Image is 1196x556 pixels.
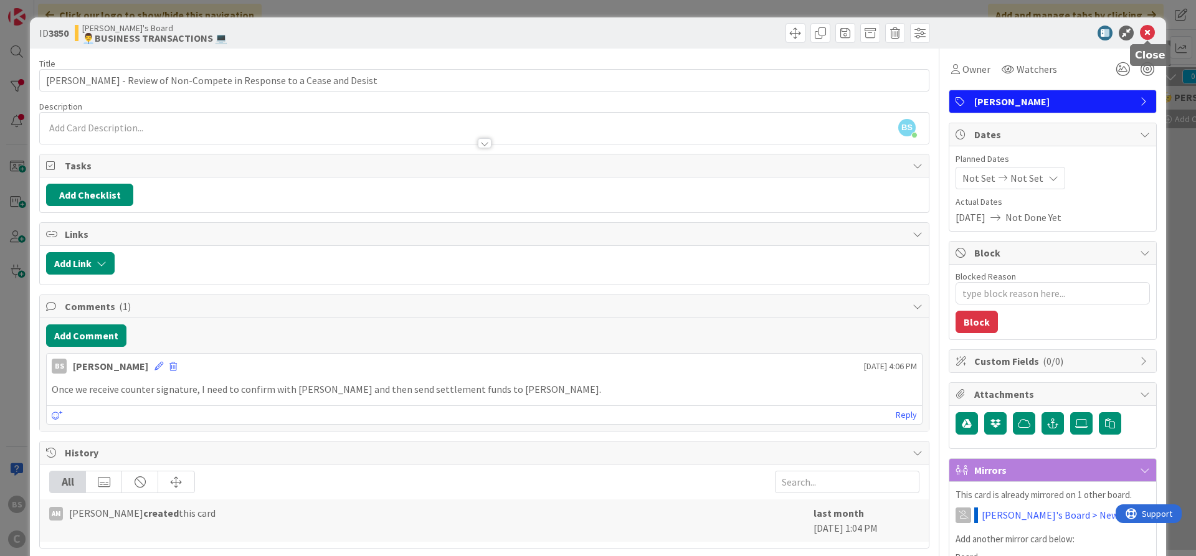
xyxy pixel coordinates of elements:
[974,387,1134,402] span: Attachments
[896,407,917,423] a: Reply
[956,311,998,333] button: Block
[65,158,906,173] span: Tasks
[65,299,906,314] span: Comments
[73,359,148,374] div: [PERSON_NAME]
[39,26,69,40] span: ID
[1135,49,1165,61] h5: Close
[814,507,864,519] b: last month
[956,271,1016,282] label: Blocked Reason
[49,507,63,521] div: AM
[982,507,1118,522] a: [PERSON_NAME]'s Board > New
[82,33,227,43] b: 👨‍💼BUSINESS TRANSACTIONS 💻
[898,119,916,136] span: BS
[119,300,131,313] span: ( 1 )
[26,2,57,17] span: Support
[69,506,216,521] span: [PERSON_NAME] this card
[49,27,69,39] b: 3850
[974,463,1134,478] span: Mirrors
[1017,62,1057,77] span: Watchers
[39,69,929,92] input: type card name here...
[974,94,1134,109] span: [PERSON_NAME]
[962,62,990,77] span: Owner
[52,359,67,374] div: BS
[143,507,179,519] b: created
[1005,210,1061,225] span: Not Done Yet
[39,101,82,112] span: Description
[46,324,126,347] button: Add Comment
[39,58,55,69] label: Title
[52,382,917,397] p: Once we receive counter signature, I need to confirm with [PERSON_NAME] and then send settlement ...
[1043,355,1063,367] span: ( 0/0 )
[974,354,1134,369] span: Custom Fields
[956,532,1150,547] p: Add another mirror card below:
[82,23,227,33] span: [PERSON_NAME]'s Board
[974,127,1134,142] span: Dates
[956,196,1150,209] span: Actual Dates
[65,227,906,242] span: Links
[46,252,115,275] button: Add Link
[65,445,906,460] span: History
[956,488,1150,502] p: This card is already mirrored on 1 other board.
[956,153,1150,166] span: Planned Dates
[46,184,133,206] button: Add Checklist
[974,245,1134,260] span: Block
[962,171,995,186] span: Not Set
[775,471,919,493] input: Search...
[50,471,86,492] div: All
[956,210,985,225] span: [DATE]
[864,360,917,373] span: [DATE] 4:06 PM
[814,506,919,535] div: [DATE] 1:04 PM
[1010,171,1043,186] span: Not Set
